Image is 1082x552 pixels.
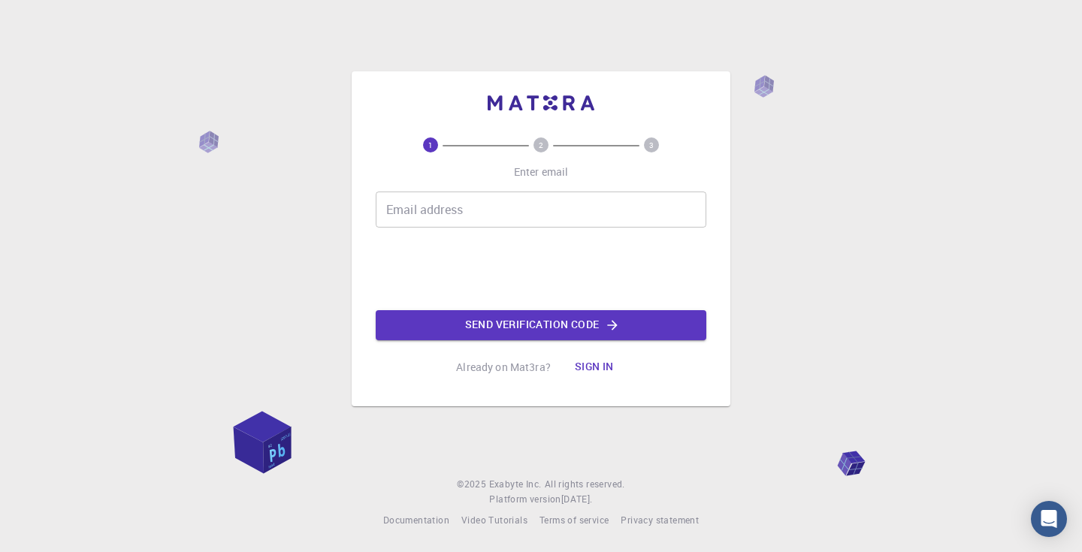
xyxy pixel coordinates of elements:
span: Terms of service [539,514,609,526]
iframe: reCAPTCHA [427,240,655,298]
a: Exabyte Inc. [489,477,542,492]
span: Platform version [489,492,561,507]
span: [DATE] . [561,493,593,505]
a: Terms of service [539,513,609,528]
span: Privacy statement [621,514,699,526]
a: Documentation [383,513,449,528]
text: 3 [649,140,654,150]
span: Video Tutorials [461,514,527,526]
div: Open Intercom Messenger [1031,501,1067,537]
p: Already on Mat3ra? [456,360,551,375]
p: Enter email [514,164,569,179]
button: Send verification code [376,310,706,340]
a: Privacy statement [621,513,699,528]
a: [DATE]. [561,492,593,507]
span: Documentation [383,514,449,526]
text: 2 [539,140,543,150]
span: All rights reserved. [545,477,625,492]
a: Video Tutorials [461,513,527,528]
span: © 2025 [457,477,488,492]
text: 1 [428,140,433,150]
span: Exabyte Inc. [489,478,542,490]
button: Sign in [563,352,626,382]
